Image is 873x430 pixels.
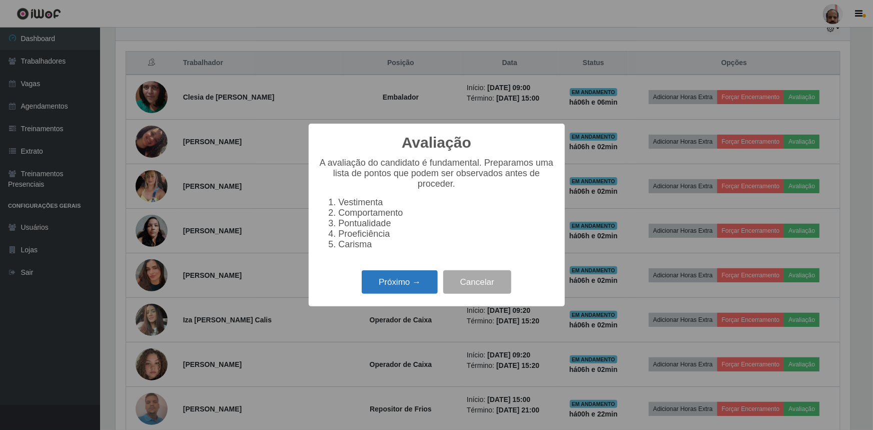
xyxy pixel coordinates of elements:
[319,158,555,189] p: A avaliação do candidato é fundamental. Preparamos uma lista de pontos que podem ser observados a...
[339,197,555,208] li: Vestimenta
[339,218,555,229] li: Pontualidade
[443,270,511,294] button: Cancelar
[362,270,438,294] button: Próximo →
[339,208,555,218] li: Comportamento
[339,239,555,250] li: Carisma
[339,229,555,239] li: Proeficiência
[402,134,471,152] h2: Avaliação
